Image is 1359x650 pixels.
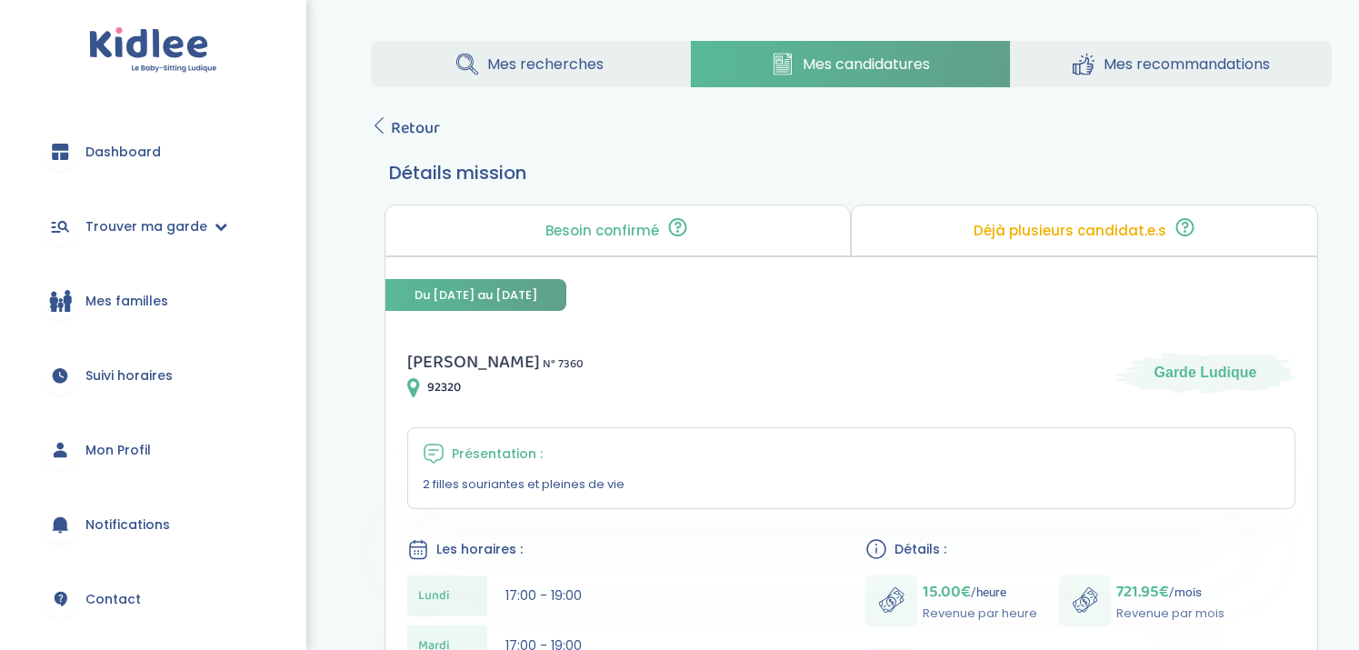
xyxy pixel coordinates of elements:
span: 92320 [427,378,461,397]
span: Dashboard [85,143,161,162]
span: Mes familles [85,292,168,311]
p: Besoin confirmé [545,224,659,238]
span: Retour [391,115,440,141]
span: Les horaires : [436,540,523,559]
p: 2 filles souriantes et pleines de vie [423,475,1281,494]
a: Mes candidatures [691,41,1010,87]
a: Dashboard [27,119,279,185]
p: /mois [1116,579,1224,605]
span: [PERSON_NAME] [407,347,540,376]
p: Revenue par mois [1116,605,1224,623]
h3: Détails mission [389,159,1314,186]
p: /heure [923,579,1037,605]
span: 721.95€ [1116,579,1169,605]
a: Trouver ma garde [27,194,279,259]
span: Notifications [85,515,170,535]
img: logo.svg [89,27,217,74]
span: Suivi horaires [85,366,173,385]
a: Notifications [27,492,279,557]
span: Lundi [418,586,450,605]
span: Mes recherches [487,53,604,75]
a: Mon Profil [27,417,279,483]
span: Trouver ma garde [85,217,207,236]
a: Mes recommandations [1011,41,1331,87]
span: Mes recommandations [1104,53,1270,75]
a: Contact [27,566,279,632]
span: Mes candidatures [803,53,930,75]
a: Retour [371,115,440,141]
span: Du [DATE] au [DATE] [385,279,566,311]
span: 15.00€ [923,579,971,605]
span: Garde Ludique [1154,363,1257,383]
span: Détails : [894,540,946,559]
span: Contact [85,590,141,609]
a: Mes recherches [371,41,690,87]
span: Présentation : [452,445,543,464]
p: Revenue par heure [923,605,1037,623]
a: Mes familles [27,268,279,334]
a: Suivi horaires [27,343,279,408]
p: Déjà plusieurs candidat.e.s [974,224,1166,238]
span: N° 7360 [543,355,584,374]
span: Mon Profil [85,441,151,460]
span: 17:00 - 19:00 [505,586,582,605]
